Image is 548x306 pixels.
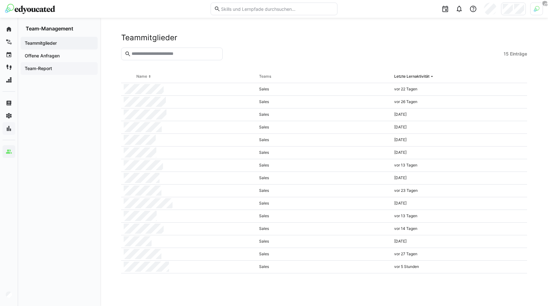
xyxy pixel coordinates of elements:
[257,108,392,121] div: Sales
[394,239,407,244] span: [DATE]
[257,146,392,159] div: Sales
[394,226,417,231] span: vor 14 Tagen
[394,188,418,193] span: vor 23 Tagen
[394,125,407,129] span: [DATE]
[394,150,407,155] span: [DATE]
[394,201,407,205] span: [DATE]
[257,248,392,261] div: Sales
[394,175,407,180] span: [DATE]
[257,83,392,96] div: Sales
[394,87,417,91] span: vor 22 Tagen
[257,159,392,172] div: Sales
[257,197,392,210] div: Sales
[259,74,271,79] div: Teams
[394,99,417,104] span: vor 26 Tagen
[257,261,392,273] div: Sales
[257,96,392,108] div: Sales
[504,51,509,57] span: 15
[394,213,417,218] span: vor 13 Tagen
[394,163,417,167] span: vor 13 Tagen
[394,74,429,79] div: Letzte Lernaktivität
[394,251,417,256] span: vor 27 Tagen
[220,6,334,12] input: Skills und Lernpfade durchsuchen…
[257,235,392,248] div: Sales
[257,121,392,134] div: Sales
[257,172,392,185] div: Sales
[257,134,392,146] div: Sales
[510,51,527,57] span: Einträge
[394,112,407,117] span: [DATE]
[121,33,177,42] h2: Teammitglieder
[394,137,407,142] span: [DATE]
[257,223,392,235] div: Sales
[257,185,392,197] div: Sales
[257,210,392,223] div: Sales
[136,74,147,79] div: Name
[394,264,419,269] span: vor 5 Stunden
